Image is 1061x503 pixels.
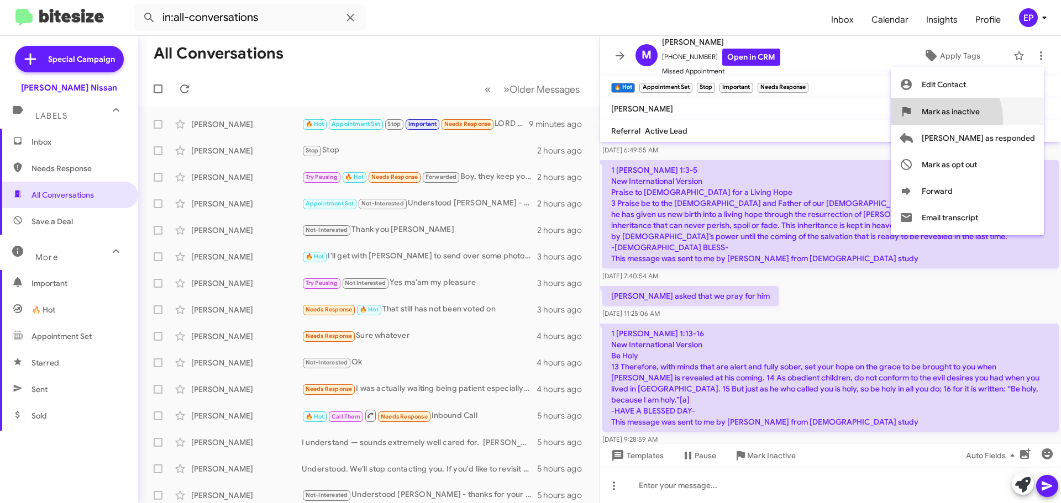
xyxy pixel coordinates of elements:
span: Edit Contact [922,71,966,98]
button: Email transcript [891,204,1044,231]
span: Mark as inactive [922,98,980,125]
span: [PERSON_NAME] as responded [922,125,1035,151]
span: Mark as opt out [922,151,977,178]
button: Forward [891,178,1044,204]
